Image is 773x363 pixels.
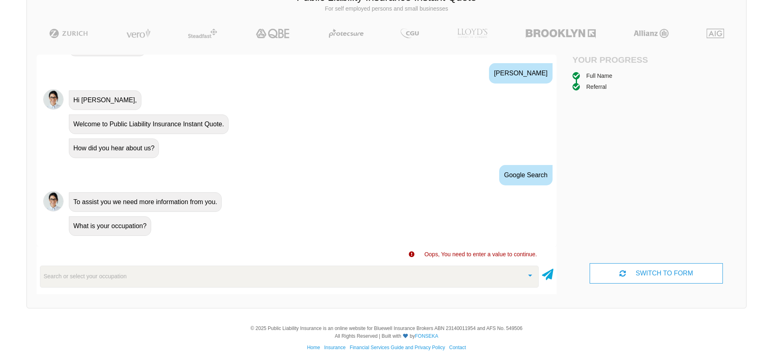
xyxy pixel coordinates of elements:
[424,251,537,257] span: Oops, You need to enter a value to continue.
[397,29,422,38] img: CGU | Public Liability Insurance
[489,63,553,84] div: [PERSON_NAME]
[415,333,438,339] a: FONSEKA
[324,345,346,350] a: Insurance
[630,29,673,38] img: Allianz | Public Liability Insurance
[307,345,320,350] a: Home
[350,345,445,350] a: Financial Services Guide and Privacy Policy
[703,29,727,38] img: AIG | Public Liability Insurance
[251,29,295,38] img: QBE | Public Liability Insurance
[590,263,723,284] div: SWITCH TO FORM
[573,55,656,65] h4: Your Progress
[33,5,740,13] p: For self employed persons and small businesses
[43,191,64,211] img: Chatbot | PLI
[586,82,607,91] div: Referral
[69,90,141,110] div: Hi [PERSON_NAME],
[69,139,159,158] div: How did you hear about us?
[69,114,229,134] div: Welcome to Public Liability Insurance Instant Quote.
[185,29,220,38] img: Steadfast | Public Liability Insurance
[69,192,222,212] div: To assist you we need more information from you.
[453,29,492,38] img: LLOYD's | Public Liability Insurance
[43,89,64,110] img: Chatbot | PLI
[69,216,151,236] div: What is your occupation?
[44,271,127,281] span: Search or select your occupation
[522,29,599,38] img: Brooklyn | Public Liability Insurance
[449,345,466,350] a: Contact
[46,29,92,38] img: Zurich | Public Liability Insurance
[499,165,553,185] div: Google Search
[586,71,612,80] div: Full Name
[123,29,154,38] img: Vero | Public Liability Insurance
[326,29,367,38] img: Protecsure | Public Liability Insurance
